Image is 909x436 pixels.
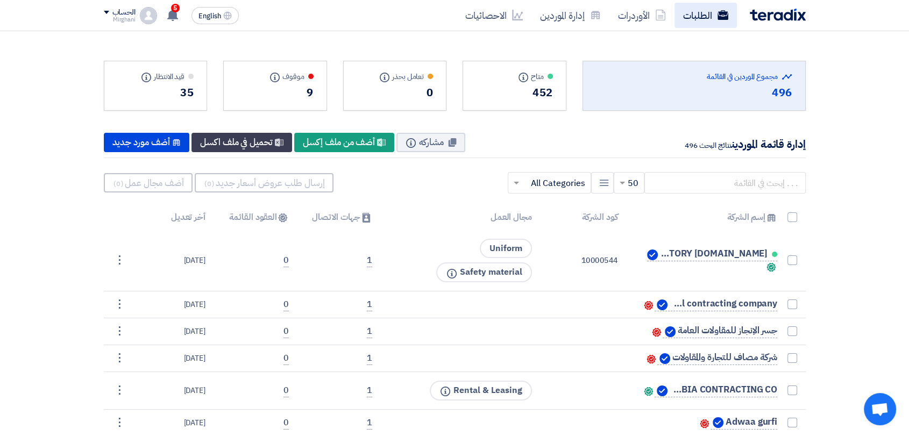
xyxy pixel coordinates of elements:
[679,136,806,152] div: إدارة قائمة الموردين
[357,84,434,101] div: 0
[128,371,214,409] td: [DATE]
[283,325,289,338] span: 0
[476,84,553,101] div: 452
[381,204,541,230] th: مجال العمل
[111,323,128,340] div: ⋮
[367,325,372,338] span: 1
[419,135,444,149] span: مشاركه
[436,262,532,282] span: Safety material
[113,178,124,189] span: (0)
[111,252,128,269] div: ⋮
[674,3,737,28] a: الطلبات
[713,417,723,428] img: Verified Account
[128,345,214,371] td: [DATE]
[117,71,194,82] div: قيد الانتظار
[367,298,372,311] span: 1
[367,254,372,267] span: 1
[665,326,676,337] img: Verified Account
[128,291,214,318] td: [DATE]
[657,299,667,310] img: Verified Account
[457,3,531,28] a: الاحصائيات
[297,204,381,230] th: جهات الاتصال
[655,298,777,311] a: diamond solutions general contracting company Verified Account
[396,133,465,152] button: مشاركه
[237,84,314,101] div: 9
[140,7,157,24] img: profile_test.png
[367,352,372,365] span: 1
[660,249,768,258] span: SAUDI LEATHER INDUSTRIES FACTORY [DOMAIN_NAME]
[670,385,777,394] span: MAKHAVI ARABIA CONTRACTING CO
[677,326,777,335] span: جسر الإنجاز للمقاولات العامة
[628,177,638,190] span: 50
[657,352,777,365] a: شركة مصاف للتجارة والمقاولات Verified Account
[541,230,627,291] td: 10000544
[647,248,777,261] a: SAUDI LEATHER INDUSTRIES FACTORY [DOMAIN_NAME] Verified Account
[609,3,674,28] a: الأوردرات
[663,325,777,338] a: جسر الإنجاز للمقاولات العامة Verified Account
[596,84,792,101] div: 496
[655,384,777,397] a: MAKHAVI ARABIA CONTRACTING CO Verified Account
[128,409,214,436] td: [DATE]
[685,140,732,151] span: نتائج البحث 496
[128,204,214,230] th: أخر تعديل
[672,353,777,362] span: شركة مصاف للتجارة والمقاولات
[237,71,314,82] div: موقوف
[283,384,289,397] span: 0
[104,173,193,192] button: أضف مجال عمل(0)
[367,416,372,430] span: 1
[711,416,777,430] a: Adwaa gurfi Verified Account
[647,249,658,260] img: Verified Account
[128,318,214,345] td: [DATE]
[195,173,333,192] button: إرسال طلب عروض أسعار جديد(0)
[294,133,395,152] div: أضف من ملف إكسل
[864,393,896,425] a: Open chat
[659,353,670,364] img: Verified Account
[367,384,372,397] span: 1
[626,204,786,230] th: إسم الشركة
[670,299,777,308] span: diamond solutions general contracting company
[111,414,128,431] div: ⋮
[541,204,627,230] th: كود الشركة
[657,385,667,396] img: Verified Account
[191,7,239,24] button: English
[476,71,553,82] div: متاح
[750,9,806,21] img: Teradix logo
[283,352,289,365] span: 0
[283,416,289,430] span: 0
[104,133,190,152] div: أضف مورد جديد
[128,230,214,291] td: [DATE]
[214,204,297,230] th: العقود القائمة
[644,172,806,194] input: . . . إبحث في القائمة
[480,239,532,258] span: Uniform
[531,3,609,28] a: إدارة الموردين
[430,381,532,401] span: Rental & Leasing
[357,71,434,82] div: تعامل بحذر
[112,8,136,17] div: الحساب
[111,382,128,399] div: ⋮
[283,298,289,311] span: 0
[283,254,289,267] span: 0
[198,12,221,20] span: English
[104,17,136,23] div: Mirghani
[117,84,194,101] div: 35
[111,349,128,367] div: ⋮
[111,296,128,313] div: ⋮
[191,133,292,152] div: تحميل في ملف اكسل
[726,418,777,426] span: Adwaa gurfi
[171,4,180,12] span: 5
[204,178,215,189] span: (0)
[596,71,792,82] div: مجموع الموردين في القائمة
